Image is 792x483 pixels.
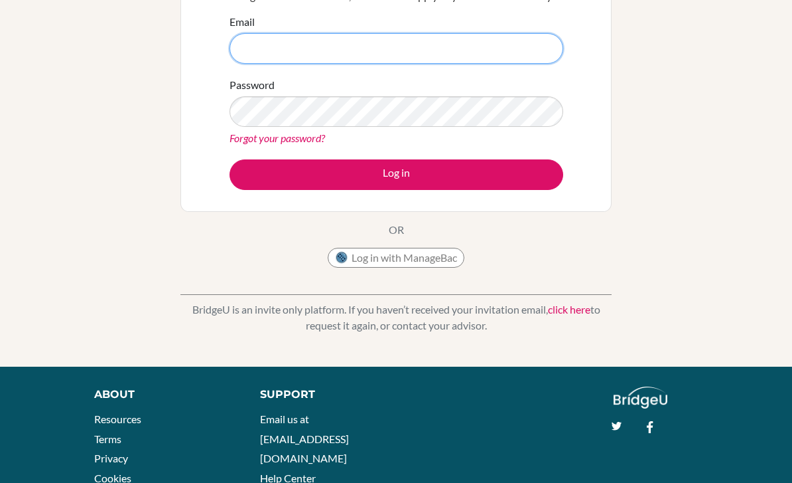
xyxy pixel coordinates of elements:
[230,14,255,30] label: Email
[389,222,404,238] p: OR
[230,77,275,93] label: Password
[94,433,121,445] a: Terms
[230,159,563,190] button: Log in
[328,248,464,268] button: Log in with ManageBac
[94,387,230,403] div: About
[260,413,349,464] a: Email us at [EMAIL_ADDRESS][DOMAIN_NAME]
[94,452,128,464] a: Privacy
[180,302,612,334] p: BridgeU is an invite only platform. If you haven’t received your invitation email, to request it ...
[230,132,325,144] a: Forgot your password?
[94,413,141,425] a: Resources
[548,303,590,316] a: click here
[614,387,667,409] img: logo_white@2x-f4f0deed5e89b7ecb1c2cc34c3e3d731f90f0f143d5ea2071677605dd97b5244.png
[260,387,383,403] div: Support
